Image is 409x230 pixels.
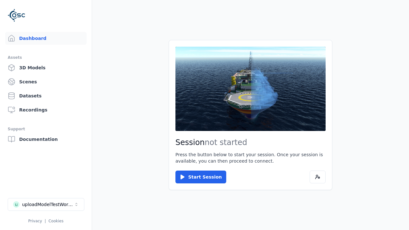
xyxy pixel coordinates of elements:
div: uploadModelTestWorkspace [22,201,74,208]
button: Select a workspace [8,198,84,211]
span: not started [205,138,247,147]
a: Privacy [28,219,42,223]
a: Documentation [5,133,87,146]
a: Dashboard [5,32,87,45]
button: Start Session [175,171,226,183]
div: Assets [8,54,84,61]
img: Logo [8,6,26,24]
a: 3D Models [5,61,87,74]
a: Cookies [49,219,64,223]
div: Support [8,125,84,133]
a: Scenes [5,75,87,88]
a: Recordings [5,103,87,116]
span: | [45,219,46,223]
h2: Session [175,137,326,148]
a: Datasets [5,89,87,102]
p: Press the button below to start your session. Once your session is available, you can then procee... [175,151,326,164]
div: u [13,201,19,208]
